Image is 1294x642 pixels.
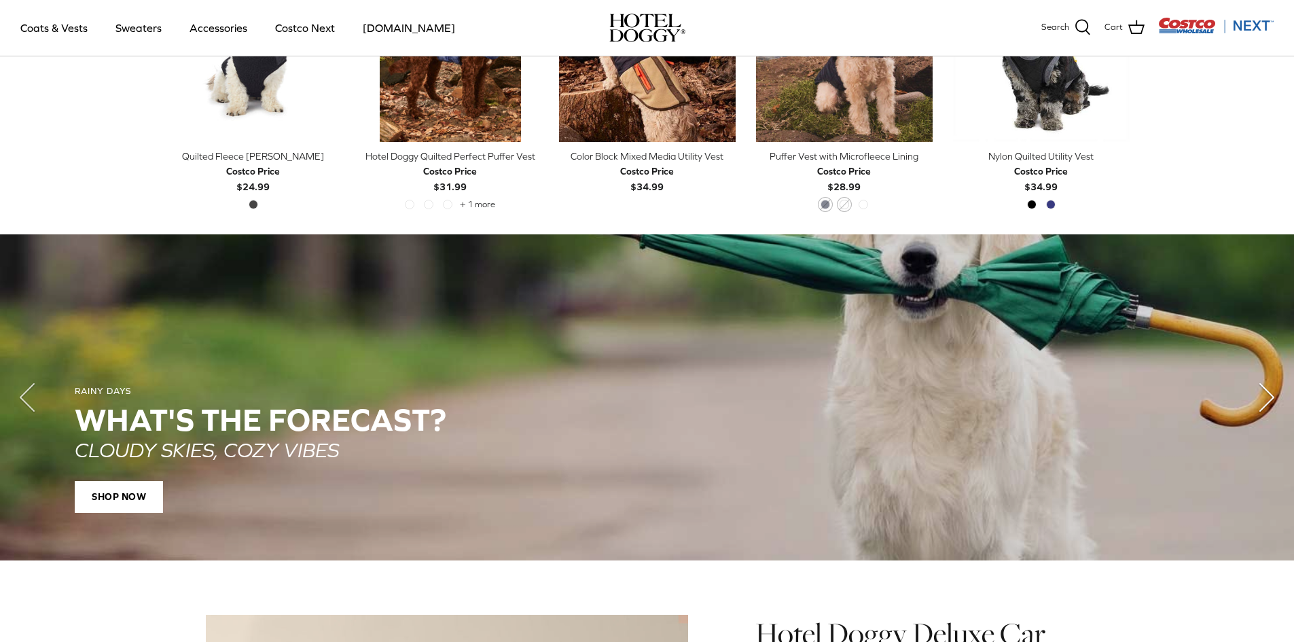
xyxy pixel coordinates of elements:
[609,14,685,42] img: hoteldoggycom
[1041,20,1069,35] span: Search
[620,164,674,179] div: Costco Price
[103,5,174,51] a: Sweaters
[609,14,685,42] a: hoteldoggy.com hoteldoggycom
[953,149,1130,194] a: Nylon Quilted Utility Vest Costco Price$34.99
[620,164,674,192] b: $34.99
[165,149,342,194] a: Quilted Fleece [PERSON_NAME] Costco Price$24.99
[165,149,342,164] div: Quilted Fleece [PERSON_NAME]
[460,200,495,209] span: + 1 more
[559,149,736,194] a: Color Block Mixed Media Utility Vest Costco Price$34.99
[75,438,339,461] em: CLOUDY SKIES, COZY VIBES
[1240,370,1294,425] button: Next
[817,164,871,179] div: Costco Price
[226,164,280,179] div: Costco Price
[1158,26,1274,36] a: Visit Costco Next
[8,5,100,51] a: Coats & Vests
[226,164,280,192] b: $24.99
[756,149,933,194] a: Puffer Vest with Microfleece Lining Costco Price$28.99
[953,149,1130,164] div: Nylon Quilted Utility Vest
[1041,19,1091,37] a: Search
[362,149,539,194] a: Hotel Doggy Quilted Perfect Puffer Vest Costco Price$31.99
[75,403,1219,438] h2: WHAT'S THE Forecast?
[756,149,933,164] div: Puffer Vest with Microfleece Lining
[1104,19,1145,37] a: Cart
[263,5,347,51] a: Costco Next
[423,164,477,192] b: $31.99
[1014,164,1068,192] b: $34.99
[351,5,467,51] a: [DOMAIN_NAME]
[75,386,1219,397] div: RAINY DAYS
[423,164,477,179] div: Costco Price
[1104,20,1123,35] span: Cart
[817,164,871,192] b: $28.99
[1158,17,1274,34] img: Costco Next
[177,5,259,51] a: Accessories
[559,149,736,164] div: Color Block Mixed Media Utility Vest
[1014,164,1068,179] div: Costco Price
[75,481,163,514] span: SHOP NOW
[362,149,539,164] div: Hotel Doggy Quilted Perfect Puffer Vest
